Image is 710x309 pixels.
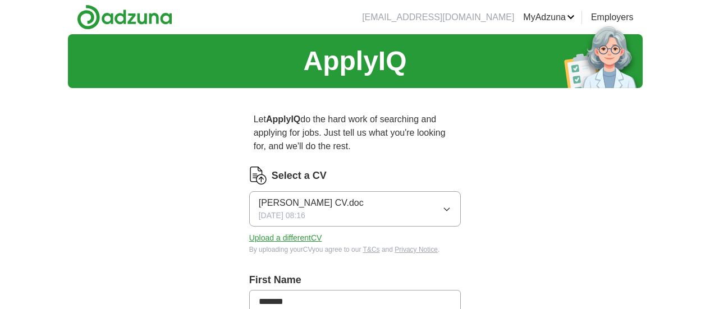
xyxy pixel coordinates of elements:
[77,4,172,30] img: Adzuna logo
[249,232,322,244] button: Upload a differentCV
[249,273,461,288] label: First Name
[591,11,634,24] a: Employers
[249,191,461,227] button: [PERSON_NAME] CV.doc[DATE] 08:16
[259,210,305,222] span: [DATE] 08:16
[362,11,514,24] li: [EMAIL_ADDRESS][DOMAIN_NAME]
[249,167,267,185] img: CV Icon
[249,245,461,255] div: By uploading your CV you agree to our and .
[363,246,380,253] a: T&Cs
[272,168,327,183] label: Select a CV
[303,41,406,81] h1: ApplyIQ
[523,11,575,24] a: MyAdzuna
[395,246,438,253] a: Privacy Notice
[266,114,300,124] strong: ApplyIQ
[259,196,364,210] span: [PERSON_NAME] CV.doc
[249,108,461,158] p: Let do the hard work of searching and applying for jobs. Just tell us what you're looking for, an...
